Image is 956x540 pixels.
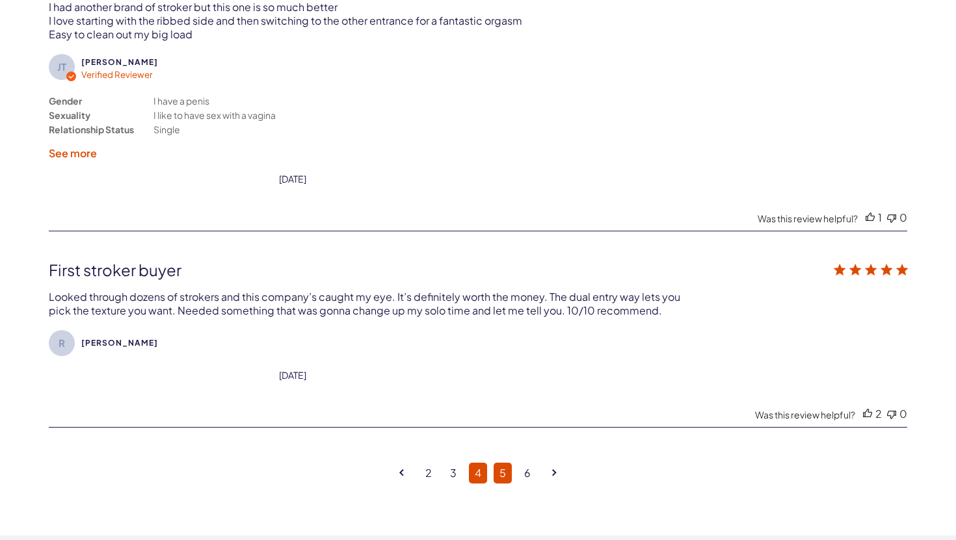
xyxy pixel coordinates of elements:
div: Gender [49,94,82,108]
div: Was this review helpful? [755,409,855,420]
text: JT [57,60,66,73]
a: Goto Page 3 [444,463,462,483]
div: Single [153,122,180,136]
div: 2 [875,407,882,420]
div: Relationship Status [49,122,134,136]
div: 1 [878,211,882,224]
div: 0 [899,211,907,224]
a: Goto Page 6 [518,463,537,483]
a: Goto Page 5 [494,463,512,483]
div: Sexuality [49,108,90,122]
div: Vote up [863,407,872,420]
text: R [59,337,65,349]
div: Looked through dozens of strokers and this company’s caught my eye. It’s definitely worth the mon... [49,290,682,317]
a: Goto next page [546,459,563,487]
div: Vote up [866,211,875,224]
div: Vote down [887,407,896,420]
a: Page 4 [469,463,487,483]
div: I like to have sex with a vagina [153,108,276,122]
div: First stroker buyer [49,260,736,279]
span: Josh T. [81,57,158,67]
div: date [279,173,306,185]
a: Goto previous page [393,459,410,487]
div: [DATE] [279,173,306,185]
span: Ryan [81,338,158,348]
div: Vote down [887,211,896,224]
div: Was this review helpful? [758,212,858,224]
label: See more [49,146,97,160]
div: 0 [899,407,907,420]
div: [DATE] [279,369,306,381]
div: date [279,369,306,381]
div: I have a penis [153,94,209,108]
span: Verified Reviewer [81,69,153,80]
a: Goto Page 2 [419,463,438,483]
